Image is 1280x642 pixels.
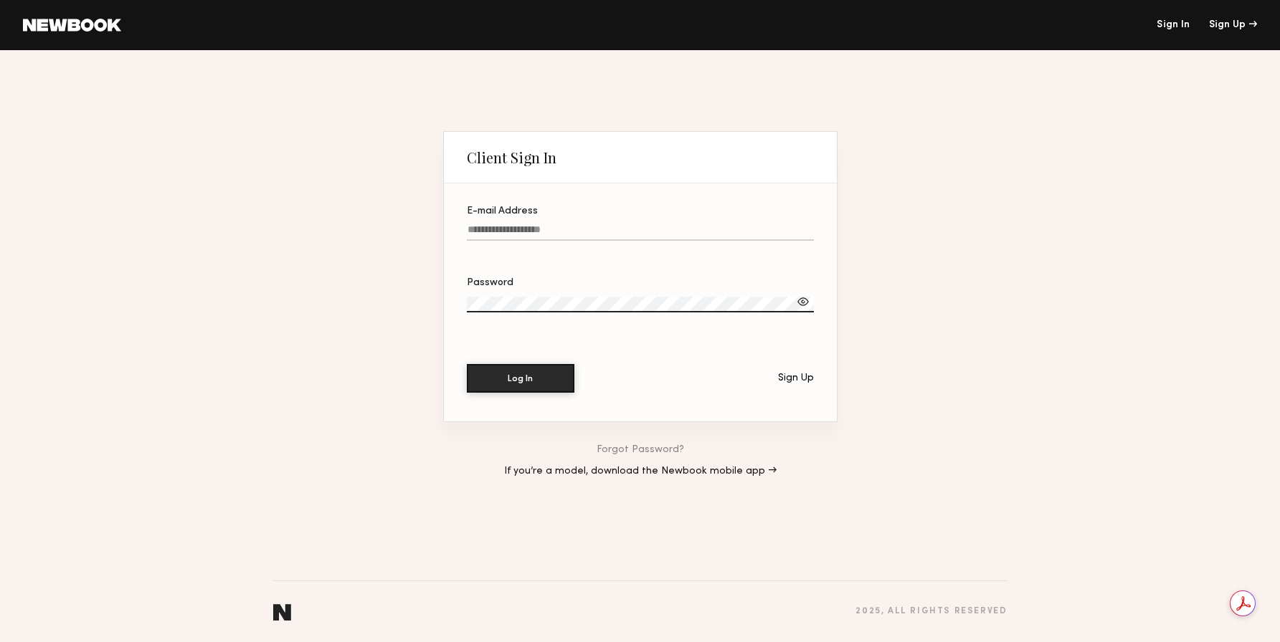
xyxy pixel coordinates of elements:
[467,224,814,241] input: E-mail Address
[504,466,777,476] a: If you’re a model, download the Newbook mobile app →
[855,607,1007,616] div: 2025 , all rights reserved
[597,445,684,455] a: Forgot Password?
[467,149,556,166] div: Client Sign In
[1157,20,1190,30] a: Sign In
[467,297,814,312] input: Password
[467,206,814,216] div: E-mail Address
[467,364,574,393] button: Log In
[467,278,814,288] div: Password
[778,373,814,383] div: Sign Up
[1209,20,1257,30] div: Sign Up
